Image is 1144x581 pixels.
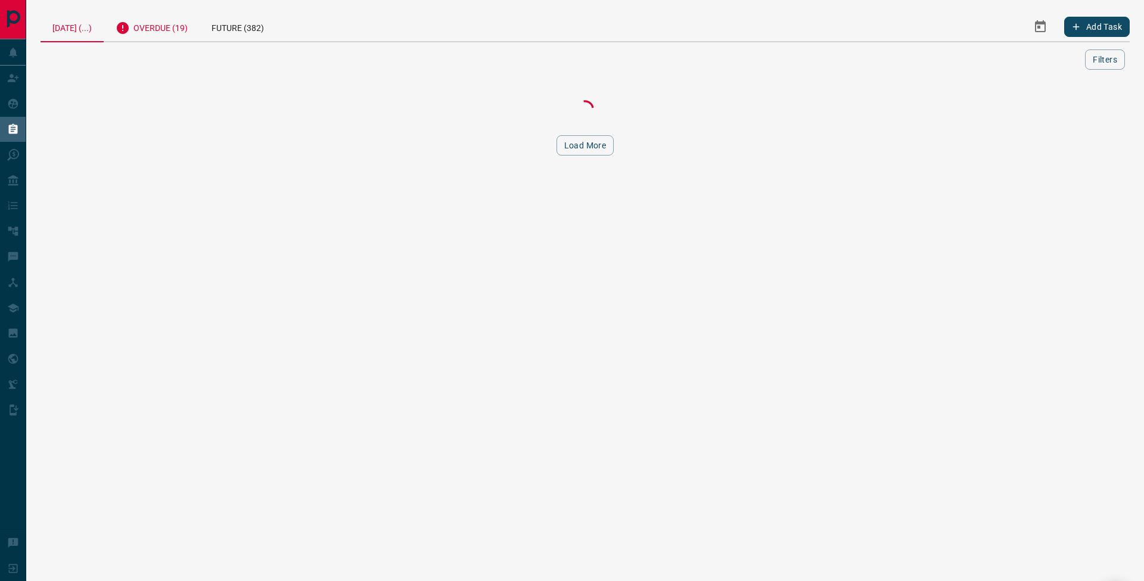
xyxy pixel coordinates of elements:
div: Loading [526,97,645,121]
button: Load More [557,135,614,156]
button: Select Date Range [1026,13,1055,41]
div: Future (382) [200,12,276,41]
div: [DATE] (...) [41,12,104,42]
div: Overdue (19) [104,12,200,41]
button: Add Task [1064,17,1130,37]
button: Filters [1085,49,1125,70]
